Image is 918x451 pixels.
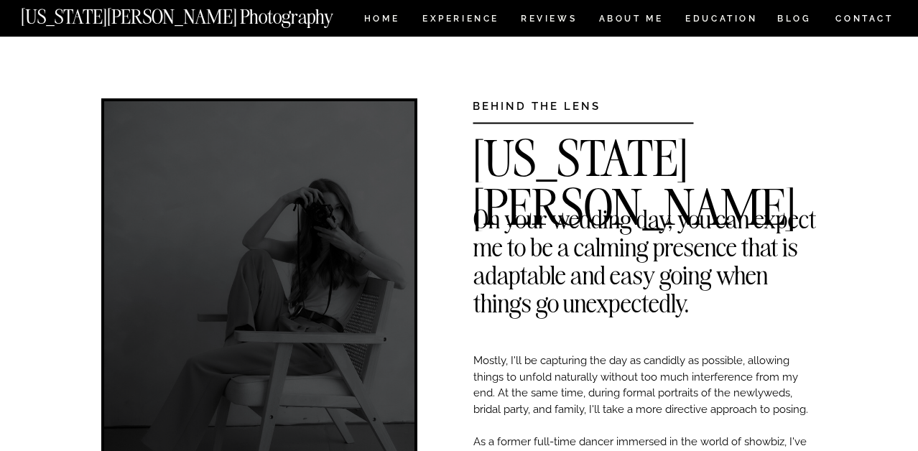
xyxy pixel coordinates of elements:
h2: [US_STATE][PERSON_NAME] [473,134,817,156]
h3: BEHIND THE LENS [473,98,649,109]
a: ABOUT ME [598,14,664,27]
a: Experience [422,14,498,27]
h2: On your wedding day, you can expect me to be a calming presence that is adaptable and easy going ... [473,205,817,226]
a: CONTACT [835,11,894,27]
a: HOME [361,14,402,27]
a: REVIEWS [521,14,575,27]
a: EDUCATION [684,14,759,27]
a: [US_STATE][PERSON_NAME] Photography [21,7,381,19]
a: BLOG [777,14,812,27]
